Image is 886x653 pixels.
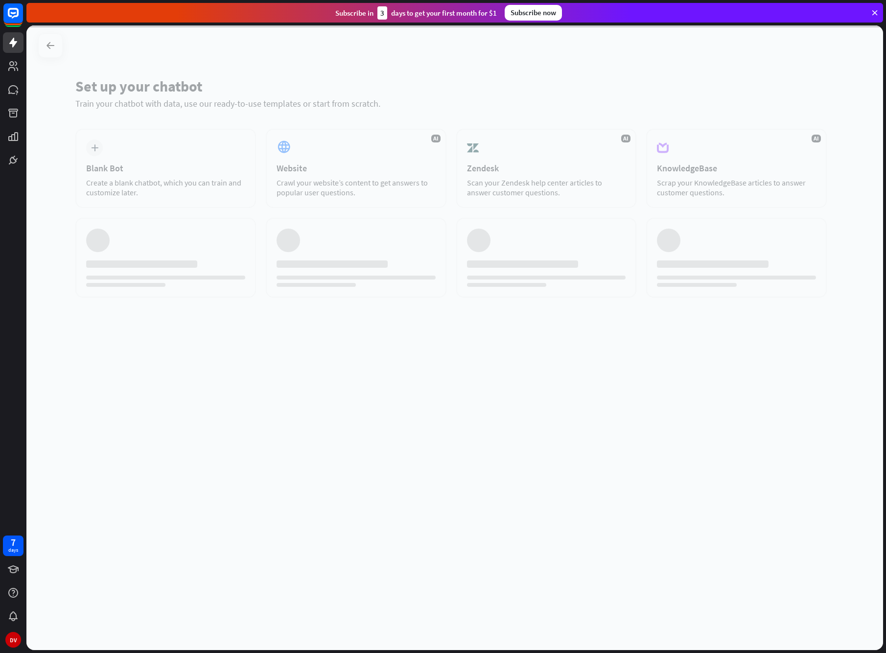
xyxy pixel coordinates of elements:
div: 7 [11,538,16,547]
div: 3 [377,6,387,20]
a: 7 days [3,536,23,556]
div: Subscribe now [505,5,562,21]
div: DV [5,632,21,648]
div: days [8,547,18,554]
div: Subscribe in days to get your first month for $1 [335,6,497,20]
